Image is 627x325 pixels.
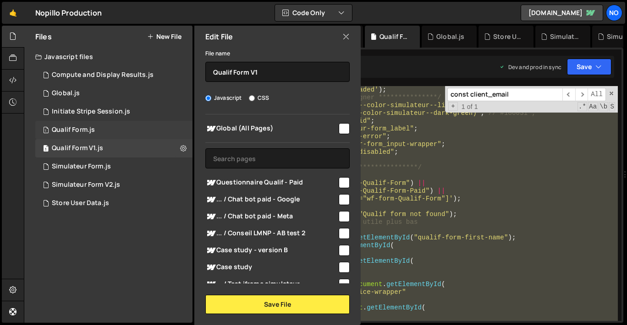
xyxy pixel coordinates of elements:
div: Nopillo Production [35,7,102,18]
div: 8072/16343.js [35,157,192,176]
h2: Edit File [205,32,233,42]
span: Case study - version B [205,245,337,256]
div: Qualif Form V1.js [379,32,409,41]
div: 8072/18519.js [35,103,192,121]
div: Simulateur Form.js [52,162,111,171]
button: Code Only [275,5,352,21]
a: [DOMAIN_NAME] [521,5,603,21]
div: 8072/17751.js [35,84,192,103]
div: 8072/17720.js [35,176,192,194]
div: Simulateur Form V2.js [52,181,120,189]
span: 1 [43,127,49,135]
span: Whole Word Search [599,102,608,111]
div: 8072/34048.js [35,139,192,157]
div: Qualif Form V1.js [52,144,103,152]
button: Save [567,59,611,75]
input: CSS [249,95,255,101]
div: Global.js [52,89,80,97]
button: Save File [205,295,350,314]
span: Toggle Replace mode [448,102,458,111]
div: 8072/18732.js [35,66,192,84]
div: Store User Data.js [52,199,109,207]
input: Javascript [205,95,211,101]
input: Search pages [205,148,350,168]
label: Javascript [205,93,242,103]
span: Global (All Pages) [205,123,337,134]
div: Store User Data.js [493,32,522,41]
span: ... / Chat bot paid - Meta [205,211,337,222]
span: ... / Chat bot paid - Google [205,194,337,205]
span: 1 [43,146,49,153]
div: Global.js [436,32,464,41]
a: No [606,5,622,21]
div: 8072/18527.js [35,194,192,212]
span: Alt-Enter [588,88,606,101]
button: New File [147,33,181,40]
span: 1 of 1 [458,103,482,111]
div: Qualif Form.js [52,126,95,134]
a: 🤙 [2,2,24,24]
label: File name [205,49,230,58]
div: Simulateur Form.js [550,32,579,41]
span: ​ [575,88,588,101]
span: CaseSensitive Search [588,102,598,111]
label: CSS [249,93,269,103]
span: RegExp Search [577,102,587,111]
span: ​ [562,88,575,101]
span: Questionnaire Qualif - Paid [205,177,337,188]
div: Compute and Display Results.js [52,71,154,79]
div: Javascript files [24,48,192,66]
div: Dev and prod in sync [499,63,561,71]
input: Search for [447,88,562,101]
span: Search In Selection [609,102,615,111]
div: Initiate Stripe Session.js [52,108,130,116]
span: ... / Test iframe simulateur [205,279,337,290]
div: 8072/16345.js [35,121,192,139]
span: ... / Conseil LMNP - AB test 2 [205,228,337,239]
input: Name [205,62,350,82]
span: Case study [205,262,337,273]
h2: Files [35,32,52,42]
